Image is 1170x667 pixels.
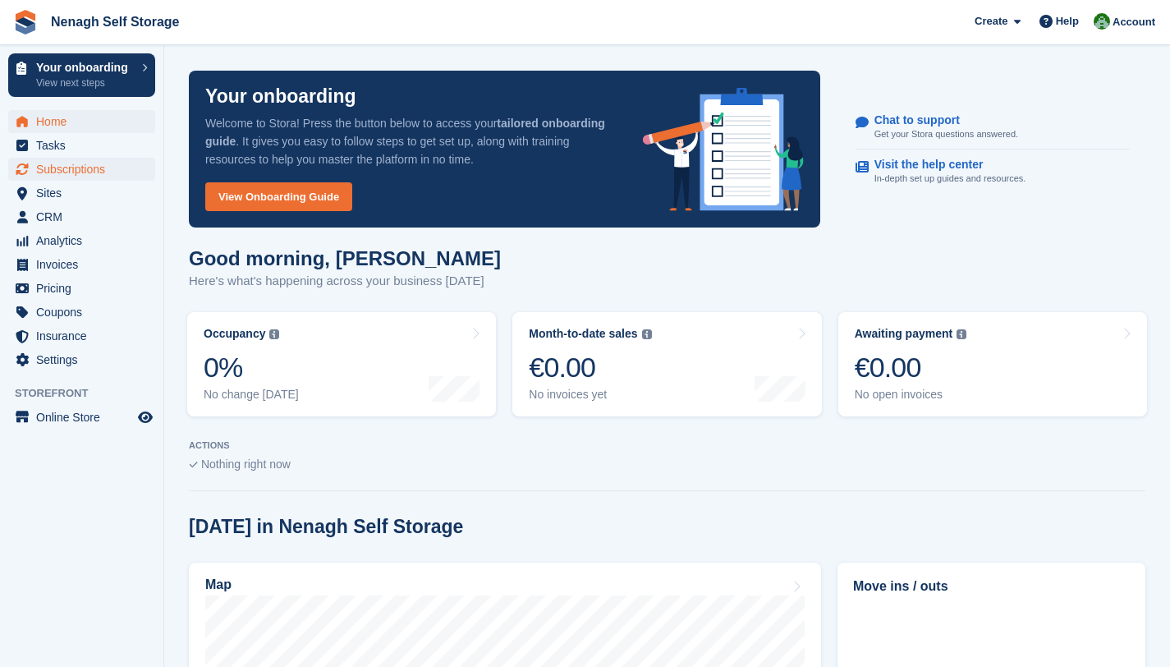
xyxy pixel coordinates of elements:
a: Your onboarding View next steps [8,53,155,97]
a: menu [8,110,155,133]
img: onboarding-info-6c161a55d2c0e0a8cae90662b2fe09162a5109e8cc188191df67fb4f79e88e88.svg [643,88,804,211]
span: Subscriptions [36,158,135,181]
h2: [DATE] in Nenagh Self Storage [189,516,463,538]
span: Home [36,110,135,133]
a: menu [8,205,155,228]
img: stora-icon-8386f47178a22dfd0bd8f6a31ec36ba5ce8667c1dd55bd0f319d3a0aa187defe.svg [13,10,38,34]
p: ACTIONS [189,440,1145,451]
a: menu [8,348,155,371]
a: Visit the help center In-depth set up guides and resources. [856,149,1130,194]
span: Help [1056,13,1079,30]
span: Insurance [36,324,135,347]
img: blank_slate_check_icon-ba018cac091ee9be17c0a81a6c232d5eb81de652e7a59be601be346b1b6ddf79.svg [189,462,198,468]
a: menu [8,158,155,181]
p: Your onboarding [205,87,356,106]
p: Your onboarding [36,62,134,73]
a: Awaiting payment €0.00 No open invoices [838,312,1147,416]
a: menu [8,134,155,157]
img: Brian Comerford [1094,13,1110,30]
h2: Move ins / outs [853,577,1130,596]
p: Get your Stora questions answered. [874,127,1018,141]
div: €0.00 [529,351,651,384]
span: Online Store [36,406,135,429]
span: CRM [36,205,135,228]
span: Create [975,13,1007,30]
a: menu [8,277,155,300]
p: Visit the help center [874,158,1013,172]
span: Tasks [36,134,135,157]
span: Pricing [36,277,135,300]
a: Nenagh Self Storage [44,8,186,35]
p: Chat to support [874,113,1005,127]
span: Coupons [36,301,135,324]
a: Preview store [135,407,155,427]
div: No open invoices [855,388,967,402]
div: €0.00 [855,351,967,384]
span: Analytics [36,229,135,252]
a: menu [8,229,155,252]
div: Month-to-date sales [529,327,637,341]
p: Here's what's happening across your business [DATE] [189,272,501,291]
span: Storefront [15,385,163,402]
a: menu [8,182,155,205]
h1: Good morning, [PERSON_NAME] [189,247,501,269]
a: menu [8,301,155,324]
a: menu [8,253,155,276]
div: No change [DATE] [204,388,299,402]
a: menu [8,406,155,429]
img: icon-info-grey-7440780725fd019a000dd9b08b2336e03edf1995a4989e88bcd33f0948082b44.svg [269,329,279,339]
p: View next steps [36,76,134,90]
p: Welcome to Stora! Press the button below to access your . It gives you easy to follow steps to ge... [205,114,617,168]
span: Nothing right now [201,458,291,471]
div: No invoices yet [529,388,651,402]
span: Settings [36,348,135,371]
img: icon-info-grey-7440780725fd019a000dd9b08b2336e03edf1995a4989e88bcd33f0948082b44.svg [642,329,652,339]
div: Awaiting payment [855,327,953,341]
a: menu [8,324,155,347]
span: Sites [36,182,135,205]
p: In-depth set up guides and resources. [874,172,1026,186]
a: Occupancy 0% No change [DATE] [187,312,496,416]
h2: Map [205,577,232,592]
a: Chat to support Get your Stora questions answered. [856,105,1130,150]
span: Invoices [36,253,135,276]
a: View Onboarding Guide [205,182,352,211]
div: Occupancy [204,327,265,341]
a: Month-to-date sales €0.00 No invoices yet [512,312,821,416]
span: Account [1113,14,1155,30]
div: 0% [204,351,299,384]
img: icon-info-grey-7440780725fd019a000dd9b08b2336e03edf1995a4989e88bcd33f0948082b44.svg [957,329,966,339]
